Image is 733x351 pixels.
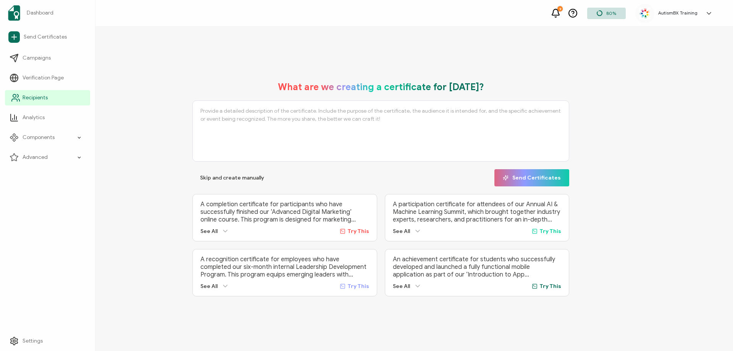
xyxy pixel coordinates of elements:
span: Send Certificates [503,175,561,181]
span: Settings [23,337,43,345]
a: Verification Page [5,70,90,86]
span: See All [200,283,218,290]
p: A completion certificate for participants who have successfully finished our ‘Advanced Digital Ma... [200,201,369,223]
span: Verification Page [23,74,64,82]
a: Campaigns [5,50,90,66]
a: Dashboard [5,2,90,24]
span: Advanced [23,154,48,161]
p: An achievement certificate for students who successfully developed and launched a fully functiona... [393,256,562,278]
a: Recipients [5,90,90,105]
span: Send Certificates [24,33,67,41]
span: Campaigns [23,54,51,62]
span: Try This [539,283,561,290]
h1: What are we creating a certificate for [DATE]? [278,81,484,93]
span: Recipients [23,94,48,102]
span: Components [23,134,55,141]
a: Send Certificates [5,28,90,46]
span: Try This [347,283,369,290]
h5: AutismBX Training [658,10,697,16]
span: Analytics [23,114,45,121]
a: Settings [5,333,90,349]
a: Analytics [5,110,90,125]
span: Skip and create manually [200,175,264,181]
span: 80% [606,10,616,16]
span: Try This [539,228,561,235]
span: See All [393,228,410,235]
span: Dashboard [27,9,53,17]
img: sertifier-logomark-colored.svg [8,5,20,21]
span: See All [393,283,410,290]
div: 9 [557,6,563,11]
button: Send Certificates [494,169,569,186]
span: See All [200,228,218,235]
button: Skip and create manually [192,169,272,186]
p: A participation certificate for attendees of our Annual AI & Machine Learning Summit, which broug... [393,201,562,223]
img: 55acd4ea-2246-4d5a-820f-7ee15f166b00.jpg [639,8,651,19]
span: Try This [347,228,369,235]
p: A recognition certificate for employees who have completed our six-month internal Leadership Deve... [200,256,369,278]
